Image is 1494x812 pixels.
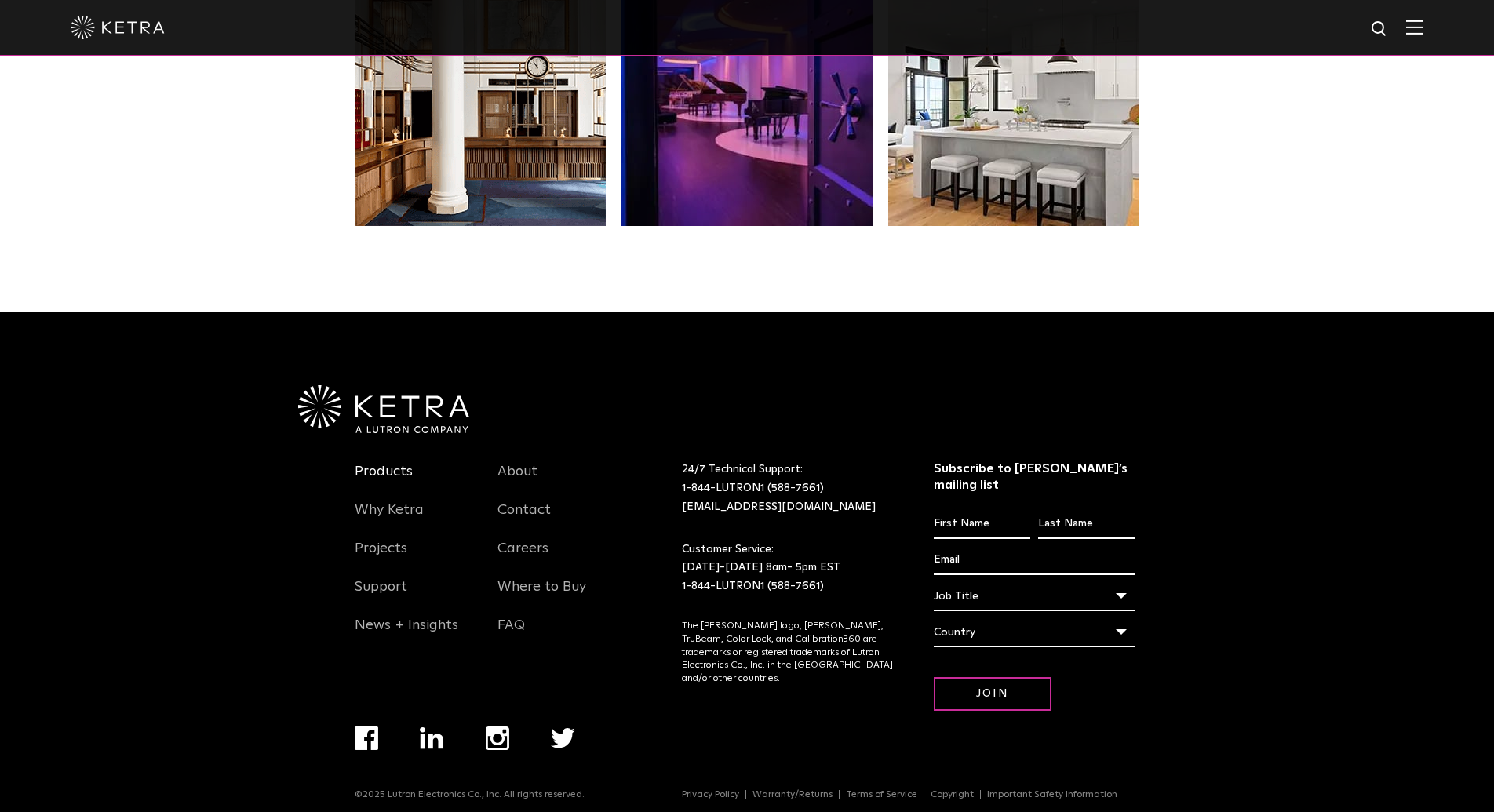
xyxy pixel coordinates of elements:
[497,461,617,653] div: Navigation Menu
[355,463,413,499] a: Products
[682,461,895,516] p: 24/7 Technical Support:
[682,581,824,592] a: 1-844-LUTRON1 (588-7661)
[355,789,585,800] p: ©2025 Lutron Electronics Co., Inc. All rights reserved.
[682,541,895,596] p: Customer Service: [DATE]-[DATE] 8am- 5pm EST
[676,790,746,799] a: Privacy Policy
[355,578,407,614] a: Support
[551,728,575,748] img: twitter
[682,789,1139,800] div: Navigation Menu
[497,501,551,537] a: Contact
[1038,509,1135,539] input: Last Name
[934,617,1135,647] div: Country
[840,790,924,799] a: Terms of Service
[355,617,458,653] a: News + Insights
[981,790,1124,799] a: Important Safety Information
[355,461,474,653] div: Navigation Menu
[497,617,525,653] a: FAQ
[682,620,895,686] p: The [PERSON_NAME] logo, [PERSON_NAME], TruBeam, Color Lock, and Calibration360 are trademarks or ...
[934,677,1051,711] input: Join
[924,790,981,799] a: Copyright
[1406,20,1423,35] img: Hamburger%20Nav.svg
[1370,20,1390,39] img: search icon
[497,463,537,499] a: About
[355,501,424,537] a: Why Ketra
[497,578,586,614] a: Where to Buy
[355,540,407,576] a: Projects
[934,581,1135,611] div: Job Title
[71,16,165,39] img: ketra-logo-2019-white
[682,501,876,512] a: [EMAIL_ADDRESS][DOMAIN_NAME]
[497,540,548,576] a: Careers
[355,726,616,789] div: Navigation Menu
[934,545,1135,575] input: Email
[420,727,444,749] img: linkedin
[934,461,1135,493] h3: Subscribe to [PERSON_NAME]’s mailing list
[486,726,509,750] img: instagram
[746,790,840,799] a: Warranty/Returns
[298,385,469,434] img: Ketra-aLutronCo_White_RGB
[682,482,824,493] a: 1-844-LUTRON1 (588-7661)
[934,509,1030,539] input: First Name
[355,726,378,750] img: facebook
